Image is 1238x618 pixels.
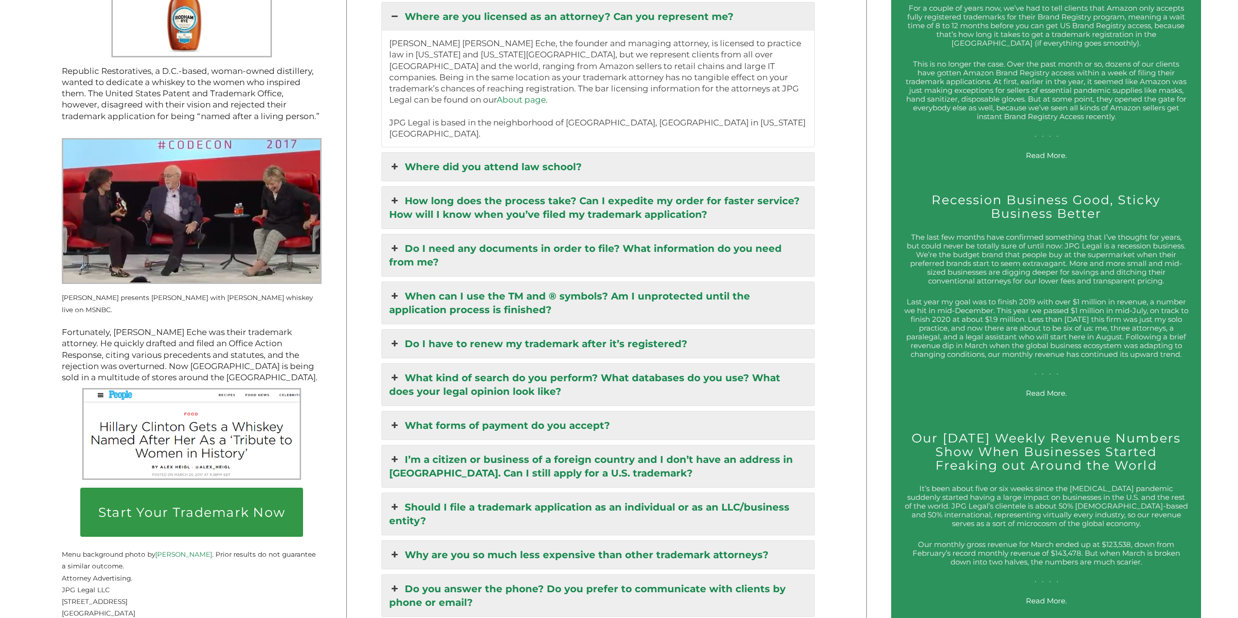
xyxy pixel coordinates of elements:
a: Should I file a trademark application as an individual or as an LLC/business entity? [382,493,814,535]
a: What forms of payment do you accept? [382,411,814,440]
span: [STREET_ADDRESS] [62,598,127,605]
a: Read More. [1026,596,1067,605]
a: Read More. [1026,388,1067,398]
p: [PERSON_NAME] [PERSON_NAME] Eche, the founder and managing attorney, is licensed to practice law ... [389,38,807,140]
span: Attorney Advertising. [62,574,132,582]
p: Last year my goal was to finish 2019 with over $1 million in revenue, a number we hit in mid-Dece... [904,298,1188,376]
a: What kind of search do you perform? What databases do you use? What does your legal opinion look ... [382,364,814,406]
a: Our [DATE] Weekly Revenue Numbers Show When Businesses Started Freaking out Around the World [912,430,1180,473]
img: Rodham Rye People Screenshot [82,388,301,480]
p: Our monthly gross revenue for March ended up at $123,538, down from February’s record monthly rev... [904,540,1188,584]
a: Why are you so much less expensive than other trademark attorneys? [382,541,814,569]
p: Fortunately, [PERSON_NAME] Eche was their trademark attorney. He quickly drafted and filed an Off... [62,327,321,383]
a: Recession Business Good, Sticky Business Better [932,192,1160,221]
a: When can I use the TM and ® symbols? Am I unprotected until the application process is finished? [382,282,814,324]
a: Where did you attend law school? [382,153,814,181]
p: This is no longer the case. Over the past month or so, dozens of our clients have gotten Amazon B... [904,60,1188,139]
a: About page [497,95,546,105]
a: Read More. [1026,151,1067,160]
a: [PERSON_NAME] [155,550,212,558]
a: I’m a citizen or business of a foreign country and I don’t have an address in [GEOGRAPHIC_DATA]. ... [382,445,814,487]
small: [PERSON_NAME] presents [PERSON_NAME] with [PERSON_NAME] whiskey live on MSNBC. [62,294,313,313]
a: Start Your Trademark Now [80,488,303,537]
span: [GEOGRAPHIC_DATA] [62,609,135,617]
div: Where are you licensed as an attorney? Can you represent me? [382,31,814,147]
a: Do you answer the phone? Do you prefer to communicate with clients by phone or email? [382,575,814,617]
a: Where are you licensed as an attorney? Can you represent me? [382,2,814,31]
p: For a couple of years now, we’ve had to tell clients that Amazon only accepts fully registered tr... [904,4,1188,48]
p: Republic Restoratives, a D.C.-based, woman-owned distillery, wanted to dedicate a whiskey to the ... [62,66,321,122]
img: Kara Swisher presents Hillary Clinton with Rodham Rye live on MSNBC. [62,138,321,284]
small: Menu background photo by . Prior results do not guarantee a similar outcome. [62,539,316,570]
a: How long does the process take? Can I expedite my order for faster service? How will I know when ... [382,187,814,229]
a: Do I need any documents in order to file? What information do you need from me? [382,234,814,276]
p: The last few months have confirmed something that I’ve thought for years, but could never be tota... [904,233,1188,285]
p: It’s been about five or six weeks since the [MEDICAL_DATA] pandemic suddenly started having a lar... [904,484,1188,528]
span: JPG Legal LLC [62,586,110,594]
a: Do I have to renew my trademark after it’s registered? [382,330,814,358]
